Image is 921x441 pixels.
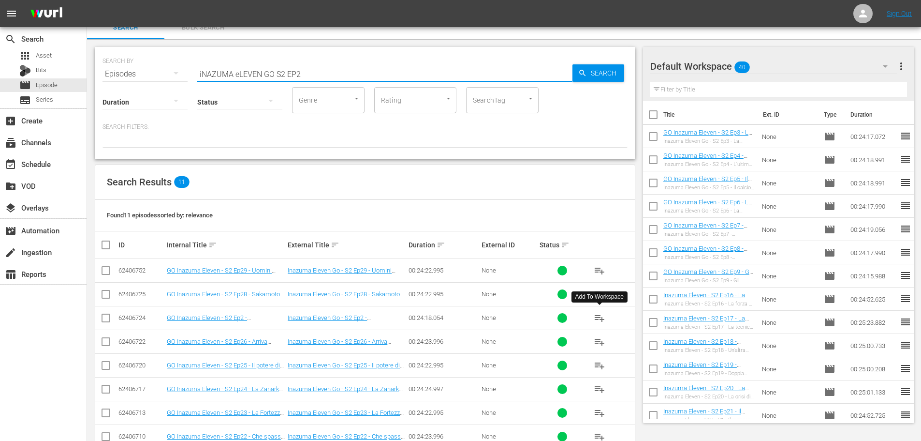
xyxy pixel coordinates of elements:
[900,177,911,188] span: reorder
[663,347,755,353] div: Inazuma Eleven - S2 Ep18 - Un'altra Mano del Colosso
[118,338,164,345] div: 62406722
[352,94,361,103] button: Open
[847,195,900,218] td: 00:24:17.990
[19,50,31,61] span: Asset
[847,288,900,311] td: 00:24:52.625
[288,362,404,376] a: Inazuma Eleven Go - S2 Ep25 - Il potere di [PERSON_NAME]
[758,125,820,148] td: None
[824,317,835,328] span: Episode
[900,409,911,421] span: reorder
[758,218,820,241] td: None
[758,288,820,311] td: None
[758,195,820,218] td: None
[409,239,478,251] div: Duration
[887,10,912,17] a: Sign Out
[900,246,911,258] span: reorder
[588,259,611,282] button: playlist_add
[409,433,478,440] div: 00:24:23.996
[847,264,900,288] td: 00:24:15.988
[847,380,900,404] td: 00:25:01.133
[663,324,755,330] div: Inazuma Eleven - S2 Ep17 - La tecnica finale segreta del nonno
[167,338,271,352] a: GO Inazuma Eleven - S2 Ep26 - Arriva [PERSON_NAME]!
[663,222,747,243] a: GO Inazuma Eleven - S2 Ep7 - Allenamento al Giardino Imperiale!
[663,301,755,307] div: Inazuma Eleven - S2 Ep16 - La forza di una squadra
[663,268,753,283] a: GO Inazuma Eleven - S2 Ep9 - Gli insegnamenti del Maestro
[594,360,605,371] span: playlist_add
[758,404,820,427] td: None
[5,225,16,237] span: Automation
[288,385,403,400] a: Inazuma Eleven Go - S2 Ep24 - La Zanark Domain!
[174,176,190,188] span: 11
[663,161,755,167] div: Inazuma Eleven Go - S2 Ep4 - L'ultima partita
[288,338,391,352] a: Inazuma Eleven Go - S2 Ep26 - Arriva [PERSON_NAME]!
[824,224,835,235] span: Episode
[663,384,749,399] a: Inazuma Eleven - S2 Ep20 - La crisi di Mark
[588,354,611,377] button: playlist_add
[288,314,385,329] a: Inazuma Eleven Go - S2 Ep2 - [PERSON_NAME] viaggia nel tempo!
[663,361,741,376] a: Inazuma Eleven - S2 Ep19 - Doppia personalità
[663,245,753,259] a: GO Inazuma Eleven - S2 Ep8 - L'Armatura dello Spirito Guerriero
[167,362,284,376] a: GO Inazuma Eleven - S2 Ep25 - Il potere di [PERSON_NAME]
[594,383,605,395] span: playlist_add
[900,130,911,142] span: reorder
[824,177,835,189] span: Episode
[208,241,217,249] span: sort
[167,267,276,281] a: GO Inazuma Eleven - S2 Ep29 - Uomini [PERSON_NAME] Scritto la Storia
[5,159,16,170] span: Schedule
[900,223,911,235] span: reorder
[588,330,611,353] button: playlist_add
[663,138,755,144] div: Inazuma Eleven Go - S2 Ep3 - La rinascita della Raimon!
[895,61,907,72] span: more_vert
[824,131,835,142] span: Episode
[663,291,749,306] a: Inazuma Eleven - S2 Ep16 - La forza di una squadra
[758,264,820,288] td: None
[118,314,164,321] div: 62406724
[5,137,16,149] span: Channels
[594,265,605,276] span: playlist_add
[663,208,755,214] div: Inazuma Eleven Go - S2 Ep6 - La Protocollo Omega 2.0!
[758,241,820,264] td: None
[900,270,911,281] span: reorder
[847,357,900,380] td: 00:25:00.208
[102,123,628,131] p: Search Filters:
[588,306,611,330] button: playlist_add
[5,33,16,45] span: Search
[587,64,624,82] span: Search
[663,370,755,377] div: Inazuma Eleven - S2 Ep19 - Doppia personalità
[594,407,605,419] span: playlist_add
[758,357,820,380] td: None
[167,314,264,329] a: GO Inazuma Eleven - S2 Ep2 - [PERSON_NAME] viaggia nel tempo!
[572,64,624,82] button: Search
[847,404,900,427] td: 00:24:52.725
[6,8,17,19] span: menu
[19,94,31,106] span: Series
[482,385,537,393] div: None
[482,362,537,369] div: None
[663,277,755,284] div: Inazuma Eleven Go - S2 Ep9 - Gli insegnamenti del Maestro
[107,176,172,188] span: Search Results
[288,267,395,281] a: Inazuma Eleven Go - S2 Ep29 - Uomini [PERSON_NAME] Scritto la Storia
[482,409,537,416] div: None
[19,65,31,76] div: Bits
[824,340,835,351] span: Episode
[118,409,164,416] div: 62406713
[895,55,907,78] button: more_vert
[482,290,537,298] div: None
[409,409,478,416] div: 00:24:22.995
[663,231,755,237] div: Inazuma Eleven Go - S2 Ep7 - Allenamento al Giardino Imperiale!
[824,247,835,259] span: Episode
[900,316,911,328] span: reorder
[444,94,453,103] button: Open
[118,433,164,440] div: 62406710
[900,153,911,165] span: reorder
[663,338,741,352] a: Inazuma Eleven - S2 Ep18 - Un'altra Mano del Colosso
[36,80,58,90] span: Episode
[845,101,903,128] th: Duration
[288,239,406,251] div: External Title
[409,290,478,298] div: 00:24:22.995
[118,290,164,298] div: 62406725
[900,200,911,212] span: reorder
[23,2,70,25] img: ans4CAIJ8jUAAAAAAAAAAAAAAAAAAAAAAAAgQb4GAAAAAAAAAAAAAAAAAAAAAAAAJMjXAAAAAAAAAAAAAAAAAAAAAAAAgAT5G...
[900,386,911,397] span: reorder
[824,363,835,375] span: Episode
